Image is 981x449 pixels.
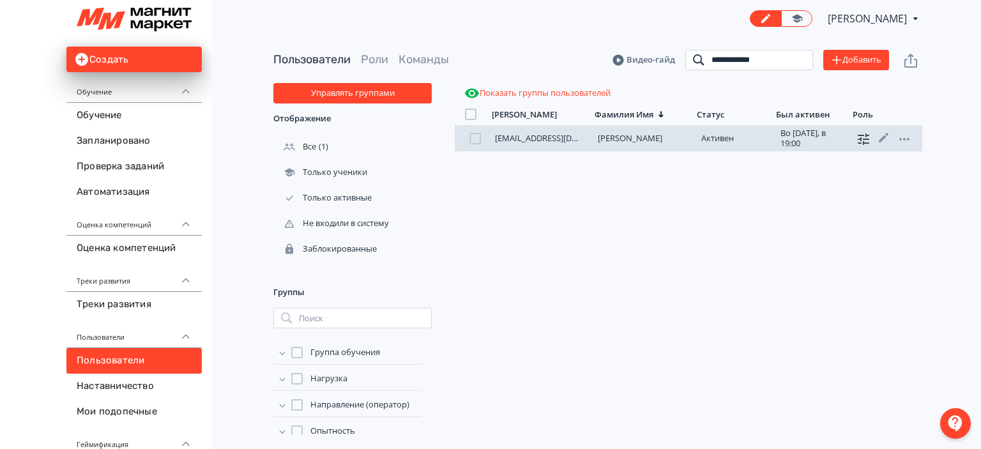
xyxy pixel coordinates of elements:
a: Наставничество [66,374,202,399]
button: Добавить [823,50,889,70]
div: Статус [697,109,724,120]
div: (1) [273,134,432,160]
a: Оценка компетенций [66,236,202,261]
a: [PERSON_NAME] [598,132,662,144]
a: Видео-гайд [612,54,675,66]
a: Пользователи [273,52,351,66]
div: Пользователи [66,317,202,348]
a: Роли [361,52,388,66]
span: Опытность [310,425,355,438]
a: Автоматизация [66,179,202,205]
div: Отображение [273,103,432,134]
div: Группы [273,277,432,308]
span: Группа обучения [310,346,380,359]
span: Направление (оператор) [310,399,409,411]
a: Команды [399,52,449,66]
button: Показать группы пользователей [462,83,613,103]
a: Обучение [66,103,202,128]
div: Только активные [273,192,374,204]
a: Мои подопечные [66,399,202,425]
div: Все [273,141,319,153]
div: Обучение [66,72,202,103]
span: Елизавета Аверина [828,11,909,26]
div: Фамилия Имя [595,109,653,120]
button: Управлять группами [273,83,432,103]
div: Был активен [776,109,830,120]
div: Роль [853,109,873,120]
div: Активен [701,133,768,144]
div: Оценка компетенций [66,205,202,236]
div: Только ученики [273,167,370,178]
div: Не входили в систему [273,218,392,229]
img: https://files.teachbase.ru/system/slaveaccount/57079/logo/medium-e76e9250e9e9211827b1f0905568c702... [77,8,192,31]
button: Создать [66,47,202,72]
a: Проверка заданий [66,154,202,179]
a: Треки развития [66,292,202,317]
div: Заблокированные [273,243,379,255]
div: Во [DATE], в 19:00 [780,128,848,148]
a: Пользователи [66,348,202,374]
a: Запланировано [66,128,202,154]
svg: Экспорт пользователей файлом [903,53,918,68]
span: Нагрузка [310,372,347,385]
div: [PERSON_NAME] [492,109,557,120]
div: Треки развития [66,261,202,292]
a: Переключиться в режим ученика [781,10,812,27]
a: [EMAIL_ADDRESS][DOMAIN_NAME] [495,132,630,144]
